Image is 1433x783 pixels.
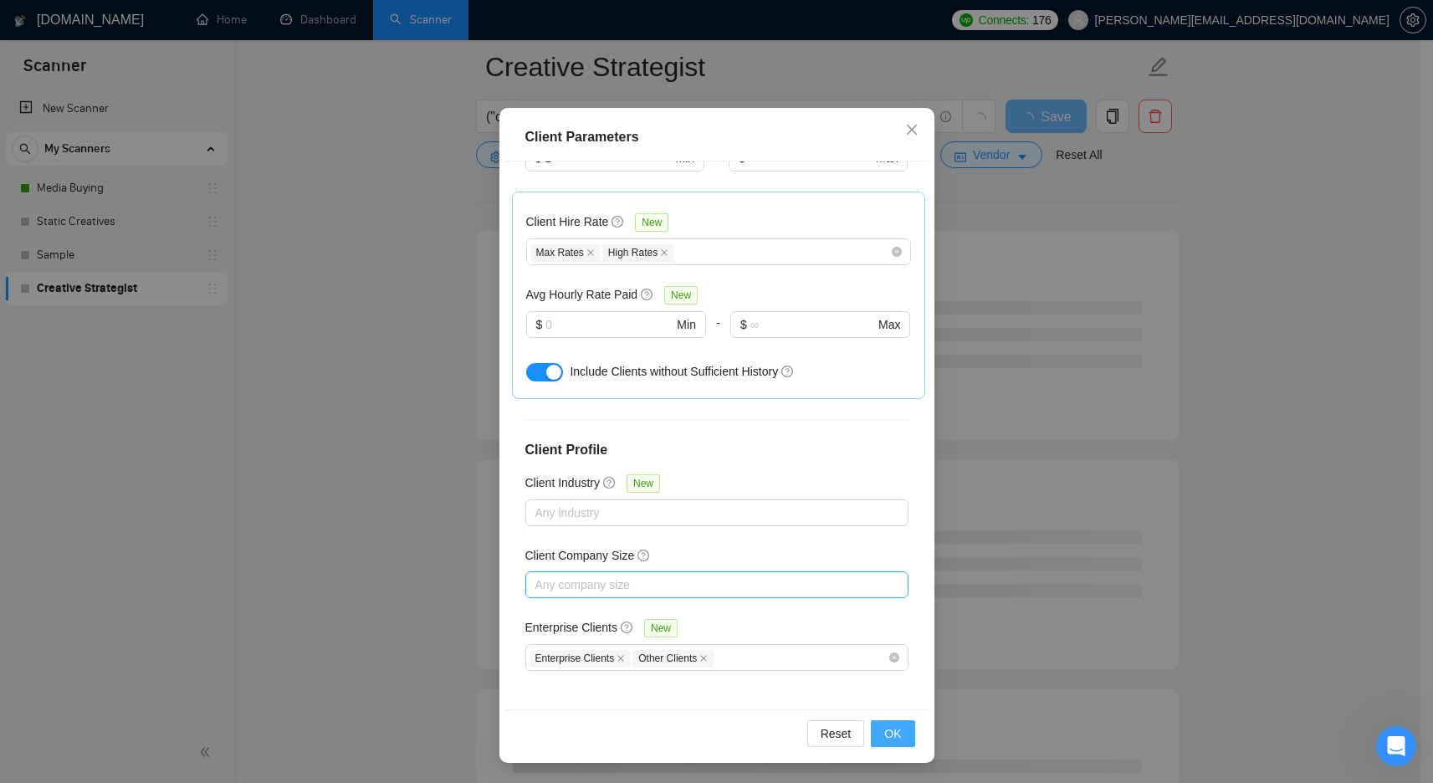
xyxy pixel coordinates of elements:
[612,215,625,228] span: question-circle
[1376,726,1416,766] iframe: Intercom live chat
[603,476,617,489] span: question-circle
[644,619,678,637] span: New
[525,127,908,147] div: Client Parameters
[871,720,914,747] button: OK
[704,145,729,192] div: -
[677,315,696,334] span: Min
[660,248,668,257] span: close
[310,610,353,643] span: smiley reaction
[223,610,266,643] span: disappointed reaction
[617,654,625,663] span: close
[526,285,638,304] h5: Avg Hourly Rate Paid
[545,315,673,334] input: 0
[664,286,698,304] span: New
[641,288,654,301] span: question-circle
[807,720,865,747] button: Reset
[635,213,668,232] span: New
[892,247,902,257] span: close-circle
[503,7,535,38] button: Collapse window
[781,365,795,378] span: question-circle
[570,365,778,378] span: Include Clients without Sufficient History
[526,212,609,231] h5: Client Hire Rate
[699,654,708,663] span: close
[878,315,900,334] span: Max
[530,244,601,262] span: Max Rates
[11,7,43,38] button: go back
[637,549,651,562] span: question-circle
[889,652,899,663] span: close-circle
[821,724,852,743] span: Reset
[536,315,543,334] span: $
[706,311,730,358] div: -
[525,546,635,565] h5: Client Company Size
[602,244,674,262] span: High Rates
[525,473,600,492] h5: Client Industry
[20,593,555,612] div: Did this answer your question?
[627,474,660,493] span: New
[905,123,919,136] span: close
[525,440,908,460] h4: Client Profile
[525,618,618,637] h5: Enterprise Clients
[530,650,632,668] span: Enterprise Clients
[750,315,875,334] input: ∞
[221,664,355,678] a: Open in help center
[319,610,343,643] span: 😃
[586,248,595,257] span: close
[535,7,565,37] div: Close
[232,610,256,643] span: 😞
[266,610,310,643] span: neutral face reaction
[740,315,747,334] span: $
[884,724,901,743] span: OK
[889,108,934,153] button: Close
[621,621,634,634] span: question-circle
[632,650,714,668] span: Other Clients
[275,610,299,643] span: 😐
